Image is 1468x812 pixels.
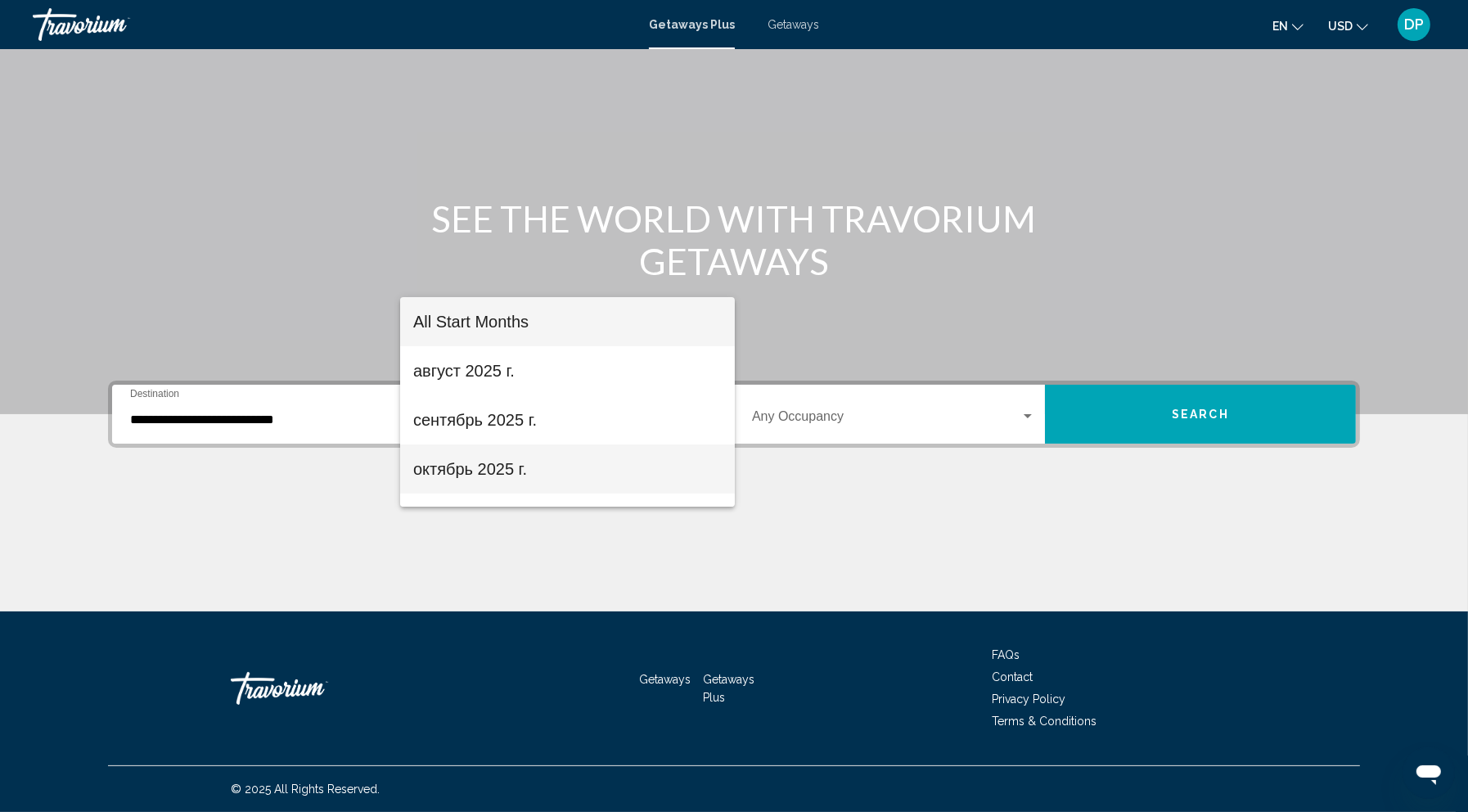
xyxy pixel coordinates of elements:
[413,444,722,494] span: октябрь 2025 г.
[413,313,529,331] span: All Start Months
[413,494,722,543] span: ноябрь 2025 г.
[413,346,722,395] span: август 2025 г.
[413,395,722,444] span: сентябрь 2025 г.
[1403,747,1455,799] iframe: Кнопка запуска окна обмена сообщениями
